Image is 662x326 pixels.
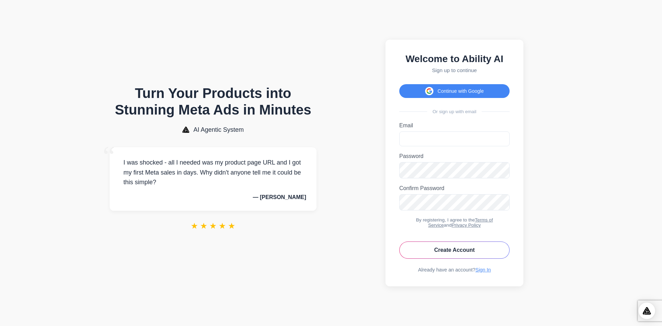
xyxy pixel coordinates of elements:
span: ★ [191,221,198,231]
div: Already have an account? [399,267,510,273]
a: Privacy Policy [452,223,481,228]
img: AI Agentic System Logo [182,127,189,133]
button: Create Account [399,241,510,259]
p: — [PERSON_NAME] [120,194,306,200]
label: Password [399,153,510,159]
span: “ [103,140,115,172]
h2: Welcome to Ability AI [399,53,510,65]
span: ★ [228,221,235,231]
a: Sign In [475,267,491,273]
p: Sign up to continue [399,67,510,73]
span: ★ [219,221,226,231]
label: Email [399,122,510,129]
p: I was shocked - all I needed was my product page URL and I got my first Meta sales in days. Why d... [120,158,306,187]
a: Terms of Service [428,217,493,228]
label: Confirm Password [399,185,510,191]
div: By registering, I agree to the and [399,217,510,228]
h1: Turn Your Products into Stunning Meta Ads in Minutes [110,85,317,118]
span: ★ [209,221,217,231]
button: Continue with Google [399,84,510,98]
span: AI Agentic System [193,126,244,134]
span: ★ [200,221,208,231]
div: Or sign up with email [399,109,510,114]
div: Open Intercom Messenger [639,303,655,319]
